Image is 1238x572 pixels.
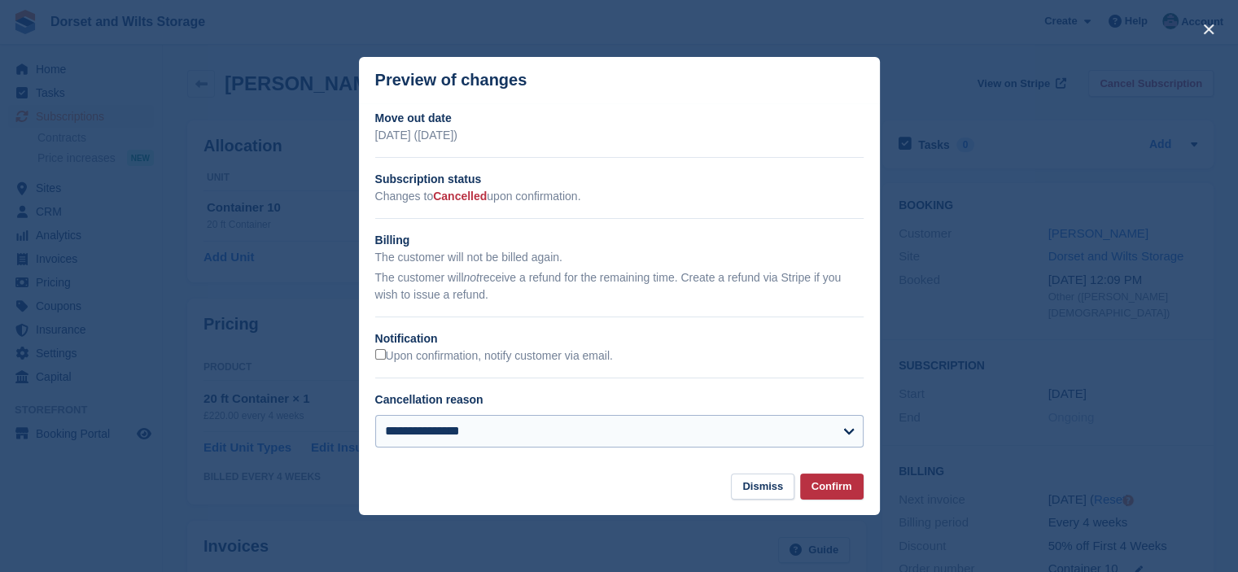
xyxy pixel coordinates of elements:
button: Confirm [800,474,864,500]
em: not [463,271,479,284]
p: The customer will not be billed again. [375,249,864,266]
p: Changes to upon confirmation. [375,188,864,205]
label: Cancellation reason [375,393,483,406]
input: Upon confirmation, notify customer via email. [375,349,386,360]
h2: Move out date [375,110,864,127]
span: Cancelled [433,190,487,203]
h2: Notification [375,330,864,347]
p: The customer will receive a refund for the remaining time. Create a refund via Stripe if you wish... [375,269,864,303]
label: Upon confirmation, notify customer via email. [375,349,613,364]
button: Dismiss [731,474,794,500]
h2: Billing [375,232,864,249]
button: close [1196,16,1222,42]
h2: Subscription status [375,171,864,188]
p: Preview of changes [375,71,527,90]
p: [DATE] ([DATE]) [375,127,864,144]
